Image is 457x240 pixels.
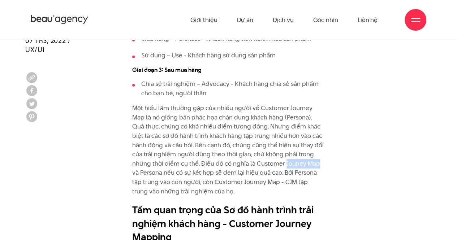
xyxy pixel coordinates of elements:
[132,104,325,196] p: Một hiểu lầm thường gặp của nhiều người về Customer Journey Map là nó giống bản phác họa chân dun...
[132,79,325,98] li: Chia sẻ trải nghiệm – Advocacy - Khách hàng chia sẻ sản phẩm cho bạn bè, người thân​
[132,66,325,74] h4: Giai đoạn 3: Sau mua hàng
[25,36,71,54] span: 07 Th3, 2022 / UX/UI
[132,51,325,60] li: Sử dụng – Use - Khách hàng sử dụng sản phẩm​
